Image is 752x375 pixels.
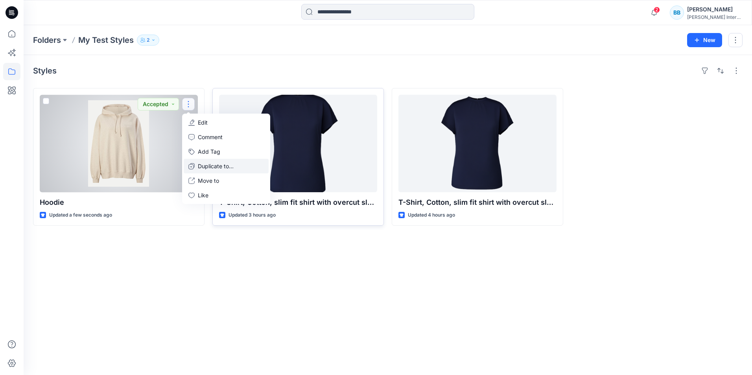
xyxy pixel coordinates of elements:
[398,95,557,192] a: T-Shirt, Cotton, slim fit shirt with overcut sleeves and 7cm slit in back neck
[40,95,198,192] a: Hoodie
[33,66,57,75] h4: Styles
[229,211,276,219] p: Updated 3 hours ago
[219,197,377,208] p: T-Shirt, Cotton, slim fit shirt with overcut sleeves and 7cm slit in back neck
[198,118,208,127] p: Edit
[184,144,269,159] button: Add Tag
[184,115,269,130] a: Edit
[198,133,223,141] p: Comment
[408,211,455,219] p: Updated 4 hours ago
[398,197,557,208] p: T-Shirt, Cotton, slim fit shirt with overcut sleeves and 7cm slit in back neck
[687,33,722,47] button: New
[137,35,159,46] button: 2
[78,35,134,46] p: My Test Styles
[33,35,61,46] a: Folders
[40,197,198,208] p: Hoodie
[670,6,684,20] div: BB
[198,191,208,199] p: Like
[198,162,234,170] p: Duplicate to...
[219,95,377,192] a: T-Shirt, Cotton, slim fit shirt with overcut sleeves and 7cm slit in back neck
[49,211,112,219] p: Updated a few seconds ago
[147,36,149,44] p: 2
[687,14,742,20] div: [PERSON_NAME] International
[654,7,660,13] span: 2
[687,5,742,14] div: [PERSON_NAME]
[198,176,219,185] p: Move to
